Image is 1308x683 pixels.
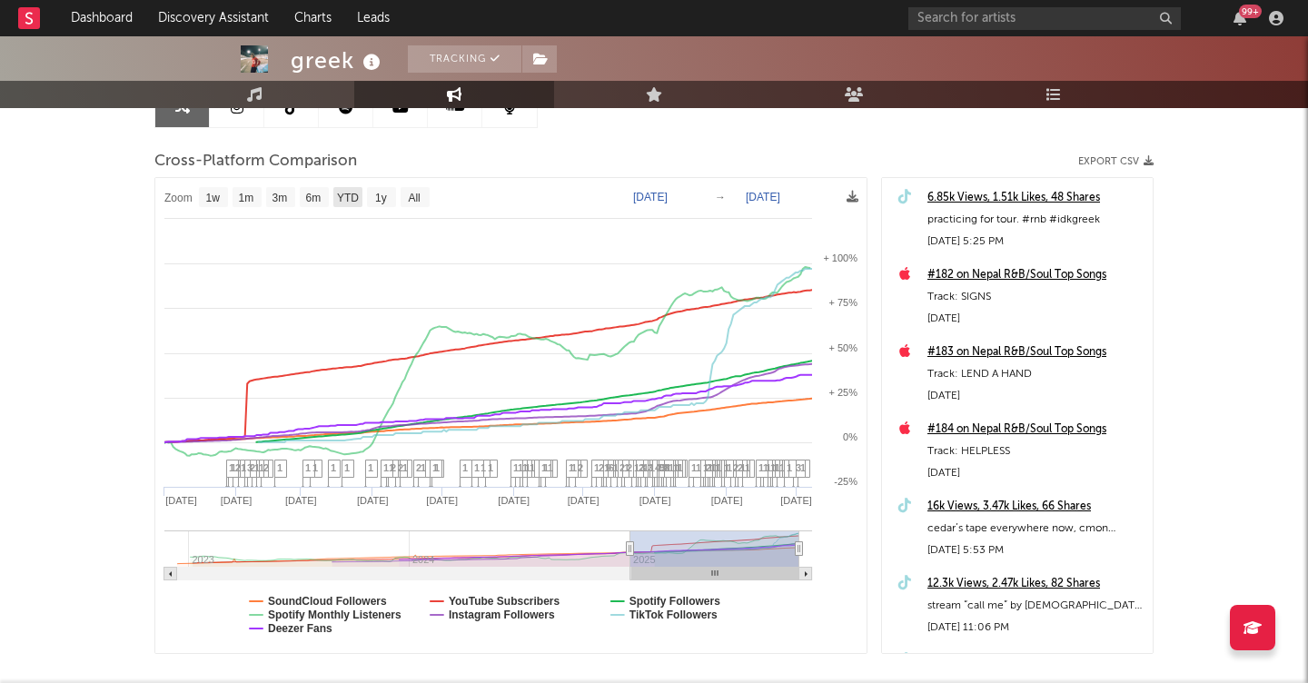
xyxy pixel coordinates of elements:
text: [DATE] [357,495,389,506]
text: Zoom [164,192,193,204]
span: 1 [691,462,697,473]
span: 1 [488,462,493,473]
span: 1 [331,462,336,473]
text: All [408,192,420,204]
span: 2 [738,462,743,473]
span: 1 [696,462,701,473]
span: 1 [383,462,389,473]
text: [DATE] [633,191,668,203]
a: #183 on Nepal R&B/Soul Top Songs [927,341,1144,363]
button: 99+ [1234,11,1246,25]
span: 2 [416,462,421,473]
span: 1 [229,462,234,473]
div: [DATE] [927,385,1144,407]
span: 1 [421,462,426,473]
text: [DATE] [426,495,458,506]
div: 12.3k Views, 2.47k Likes, 82 Shares [927,573,1144,595]
div: Track: LEND A HAND [927,363,1144,385]
span: 1 [594,462,599,473]
span: 1 [513,462,519,473]
span: 1 [241,462,246,473]
span: 1 [462,462,468,473]
text: [DATE] [285,495,317,506]
span: 3 [247,462,253,473]
span: 2 [578,462,583,473]
div: greek [291,45,385,75]
span: 1 [312,462,318,473]
text: Spotify Monthly Listeners [268,609,401,621]
text: [DATE] [568,495,599,506]
div: Track: SIGNS [927,286,1144,308]
div: #184 on Nepal R&B/Soul Top Songs [927,419,1144,440]
text: Spotify Followers [629,595,720,608]
span: 1 [800,462,806,473]
text: → [715,191,726,203]
span: 1 [763,462,768,473]
div: 99 + [1239,5,1262,18]
text: [DATE] [498,495,530,506]
span: 1 [569,462,574,473]
text: [DATE] [780,495,812,506]
span: 1 [548,462,553,473]
a: 16k Views, 3.47k Likes, 66 Shares [927,496,1144,518]
div: practicing for tour. #rnb #idkgreek [927,209,1144,231]
span: 4 [655,462,660,473]
div: 6.85k Views, 1.51k Likes, 48 Shares [927,187,1144,209]
span: 1 [541,462,547,473]
span: 2 [235,462,241,473]
span: 1 [277,462,282,473]
span: 1 [368,462,373,473]
span: 19 [657,462,668,473]
span: 1 [389,462,394,473]
span: 1 [481,462,486,473]
span: 2 [733,462,738,473]
span: 2 [263,462,269,473]
div: [DATE] [927,462,1144,484]
text: Instagram Followers [449,609,555,621]
text: 1w [206,192,221,204]
text: YouTube Subscribers [449,595,560,608]
a: #182 on Nepal R&B/Soul Top Songs [927,264,1144,286]
span: 1 [344,462,350,473]
text: YTD [337,192,359,204]
text: [DATE] [639,495,671,506]
text: -25% [834,476,857,487]
span: 3 [796,462,801,473]
text: 3m [272,192,288,204]
span: 1 [259,462,264,473]
text: + 50% [829,342,858,353]
text: 6m [306,192,322,204]
text: 1y [375,192,387,204]
text: [DATE] [746,191,780,203]
span: 1 [673,462,679,473]
text: SoundCloud Followers [268,595,387,608]
text: 1m [239,192,254,204]
span: 1 [624,462,629,473]
div: cedar’s tape everywhere now, cmon mannnnn #rnb #idkgreek [927,518,1144,539]
span: 1 [779,462,785,473]
span: 1 [703,462,708,473]
span: 1 [518,462,523,473]
span: 2 [619,462,625,473]
span: 2 [639,462,644,473]
a: 64.1k Views, 16.7k Likes, 579 Shares [927,650,1144,672]
text: [DATE] [221,495,253,506]
div: [DATE] [927,308,1144,330]
span: 1 [634,462,639,473]
button: Export CSV [1078,156,1154,167]
span: 1 [613,462,619,473]
span: 2 [398,462,403,473]
span: 1 [758,462,764,473]
div: stream “call me” by [DEMOGRAPHIC_DATA] #rnb #idkgreek [927,595,1144,617]
button: Tracking [408,45,521,73]
text: [DATE] [711,495,743,506]
span: 1 [745,462,750,473]
text: + 75% [829,297,858,308]
text: + 100% [823,252,857,263]
span: 1 [787,462,792,473]
text: TikTok Followers [629,609,718,621]
span: 1 [402,462,408,473]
